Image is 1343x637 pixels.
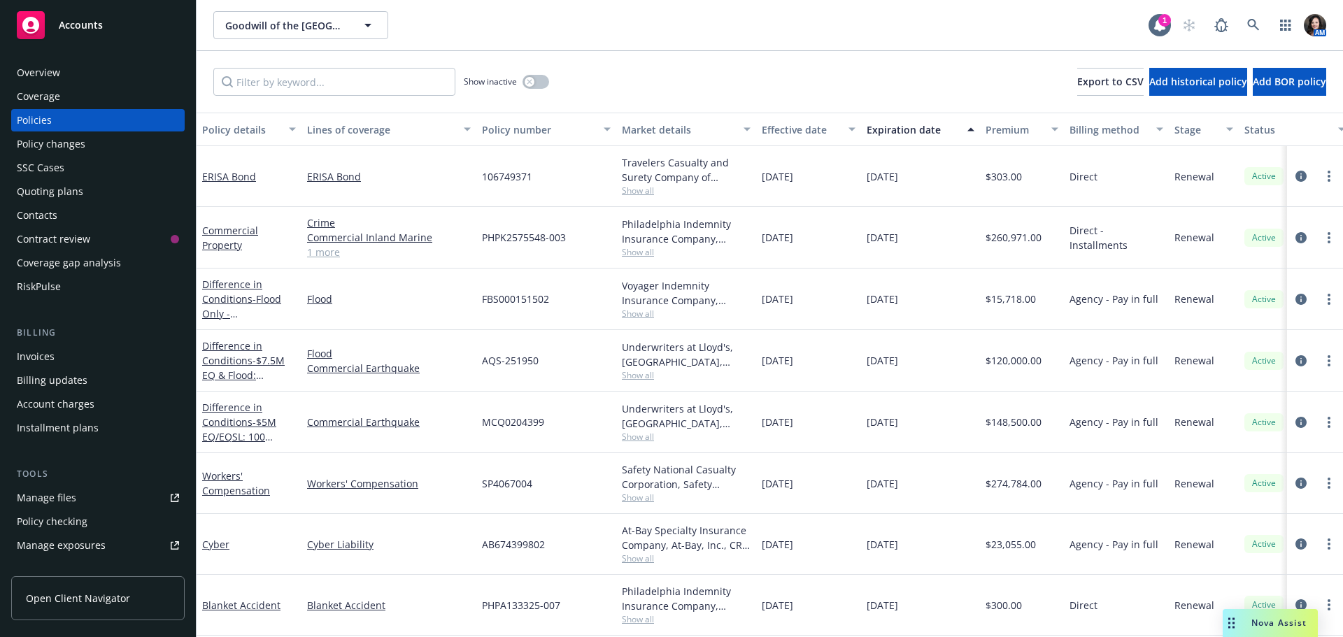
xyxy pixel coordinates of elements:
[867,122,959,137] div: Expiration date
[464,76,517,87] span: Show inactive
[202,538,229,551] a: Cyber
[1250,170,1278,182] span: Active
[622,613,751,625] span: Show all
[11,393,185,415] a: Account charges
[1070,476,1158,491] span: Agency - Pay in full
[17,180,83,203] div: Quoting plans
[762,476,793,491] span: [DATE]
[1321,596,1337,613] a: more
[1174,353,1214,368] span: Renewal
[17,345,55,368] div: Invoices
[17,157,64,179] div: SSC Cases
[622,401,751,431] div: Underwriters at Lloyd's, [GEOGRAPHIC_DATA], [PERSON_NAME] of [GEOGRAPHIC_DATA], [GEOGRAPHIC_DATA]
[307,230,471,245] a: Commercial Inland Marine
[307,292,471,306] a: Flood
[622,523,751,552] div: At-Bay Specialty Insurance Company, At-Bay, Inc., CRC Group
[762,353,793,368] span: [DATE]
[307,346,471,361] a: Flood
[762,122,840,137] div: Effective date
[867,292,898,306] span: [DATE]
[622,462,751,492] div: Safety National Casualty Corporation, Safety National
[307,215,471,230] a: Crime
[762,415,793,429] span: [DATE]
[1250,231,1278,244] span: Active
[17,510,87,533] div: Policy checking
[1272,11,1300,39] a: Switch app
[307,122,455,137] div: Lines of coverage
[1070,122,1148,137] div: Billing method
[1239,11,1267,39] a: Search
[867,598,898,613] span: [DATE]
[197,113,301,146] button: Policy details
[482,598,560,613] span: PHPA133325-007
[213,68,455,96] input: Filter by keyword...
[11,6,185,45] a: Accounts
[616,113,756,146] button: Market details
[11,204,185,227] a: Contacts
[1253,68,1326,96] button: Add BOR policy
[1321,168,1337,185] a: more
[17,62,60,84] div: Overview
[482,537,545,552] span: AB674399802
[622,492,751,503] span: Show all
[476,113,616,146] button: Policy number
[11,534,185,557] a: Manage exposures
[307,169,471,184] a: ERISA Bond
[1293,229,1309,246] a: circleInformation
[1070,169,1097,184] span: Direct
[202,170,256,183] a: ERISA Bond
[225,18,346,33] span: Goodwill of the [GEOGRAPHIC_DATA]
[986,292,1036,306] span: $15,718.00
[1070,353,1158,368] span: Agency - Pay in full
[622,308,751,320] span: Show all
[1070,292,1158,306] span: Agency - Pay in full
[980,113,1064,146] button: Premium
[11,345,185,368] a: Invoices
[1293,291,1309,308] a: circleInformation
[17,534,106,557] div: Manage exposures
[1250,293,1278,306] span: Active
[482,353,539,368] span: AQS-251950
[17,558,108,580] div: Manage certificates
[1077,75,1144,88] span: Export to CSV
[301,113,476,146] button: Lines of coverage
[622,369,751,381] span: Show all
[867,230,898,245] span: [DATE]
[17,109,52,131] div: Policies
[1070,537,1158,552] span: Agency - Pay in full
[1293,168,1309,185] a: circleInformation
[622,217,751,246] div: Philadelphia Indemnity Insurance Company, [GEOGRAPHIC_DATA] Insurance Companies
[1321,291,1337,308] a: more
[986,169,1022,184] span: $303.00
[1251,617,1307,629] span: Nova Assist
[986,537,1036,552] span: $23,055.00
[1304,14,1326,36] img: photo
[861,113,980,146] button: Expiration date
[307,361,471,375] a: Commercial Earthquake
[482,415,544,429] span: MCQ0204399
[1158,14,1171,27] div: 1
[1253,75,1326,88] span: Add BOR policy
[17,204,57,227] div: Contacts
[1321,414,1337,431] a: more
[622,155,751,185] div: Travelers Casualty and Surety Company of America, Travelers Insurance
[202,401,291,473] a: Difference in Conditions
[202,469,270,497] a: Workers' Compensation
[213,11,388,39] button: Goodwill of the [GEOGRAPHIC_DATA]
[1174,292,1214,306] span: Renewal
[622,340,751,369] div: Underwriters at Lloyd's, [GEOGRAPHIC_DATA], [PERSON_NAME] of [GEOGRAPHIC_DATA], [GEOGRAPHIC_DATA]
[762,230,793,245] span: [DATE]
[1174,476,1214,491] span: Renewal
[986,353,1042,368] span: $120,000.00
[1250,477,1278,489] span: Active
[622,552,751,564] span: Show all
[1293,596,1309,613] a: circleInformation
[11,275,185,298] a: RiskPulse
[1174,415,1214,429] span: Renewal
[202,339,291,411] a: Difference in Conditions
[1293,414,1309,431] a: circleInformation
[867,353,898,368] span: [DATE]
[11,252,185,274] a: Coverage gap analysis
[1293,475,1309,492] a: circleInformation
[307,415,471,429] a: Commercial Earthquake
